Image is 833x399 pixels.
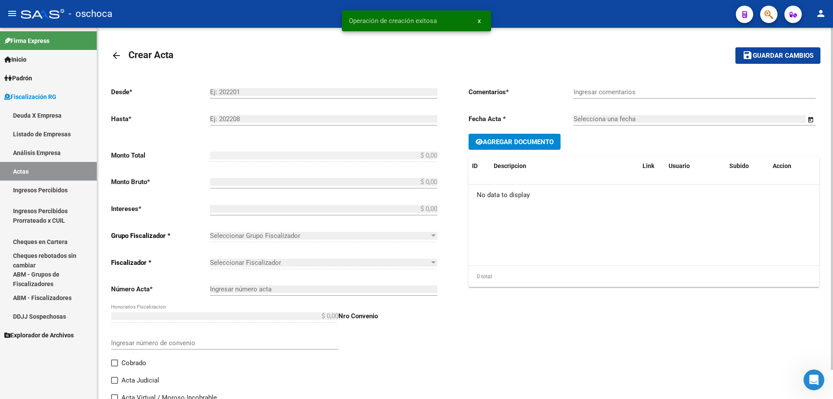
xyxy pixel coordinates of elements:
span: Subido [729,162,749,169]
p: Número Acta [111,284,210,294]
mat-icon: save [742,50,753,60]
p: Grupo Fiscalizador * [111,231,210,241]
span: Seleccionar Grupo Fiscalizador [210,232,430,240]
span: Padrón [4,73,32,83]
span: Operación de creación exitosa [349,16,437,25]
button: x [471,13,488,29]
datatable-header-cell: Descripcion [490,157,639,175]
mat-icon: arrow_back [111,50,121,61]
span: x [478,17,481,25]
span: Fiscalización RG [4,92,56,102]
span: Firma Express [4,36,49,46]
span: Accion [773,162,791,169]
p: Comentarios [469,87,574,97]
span: Descripcion [494,162,526,169]
p: Monto Bruto [111,177,210,187]
mat-icon: person [816,8,826,19]
datatable-header-cell: Subido [726,157,769,175]
p: Desde [111,87,210,97]
p: Nro Convenio [338,311,437,321]
span: Seleccionar Fiscalizador [210,259,430,267]
p: Fiscalizador * [111,258,210,267]
span: Crear Acta [128,49,174,60]
span: Guardar cambios [753,52,813,60]
span: Usuario [669,162,690,169]
button: Guardar cambios [735,47,820,63]
span: Acta Judicial [121,375,159,386]
p: Hasta [111,114,210,124]
datatable-header-cell: Link [639,157,665,175]
datatable-header-cell: Usuario [665,157,726,175]
span: Agregar Documento [483,138,554,146]
mat-icon: menu [7,8,17,19]
p: Intereses [111,204,210,214]
div: 0 total [469,266,819,287]
iframe: Intercom live chat [803,369,824,390]
span: - oschoca [69,4,112,23]
datatable-header-cell: ID [469,157,490,175]
button: Agregar Documento [469,134,561,150]
p: Monto Total [111,151,210,160]
span: Inicio [4,55,26,64]
span: Explorador de Archivos [4,330,74,340]
datatable-header-cell: Accion [769,157,813,175]
div: No data to display [469,185,819,206]
span: ID [472,162,478,169]
p: Fecha Acta * [469,114,574,124]
span: Cobrado [121,358,146,368]
span: Link [643,162,654,169]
